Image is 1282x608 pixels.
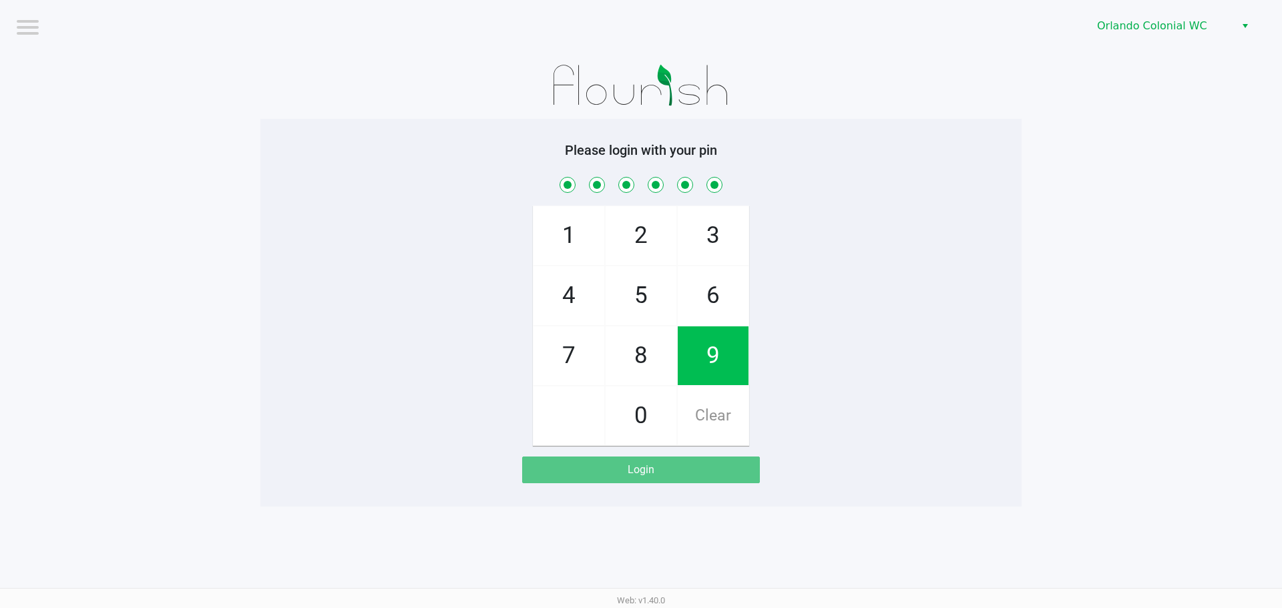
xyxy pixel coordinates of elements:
[606,206,676,265] span: 2
[533,326,604,385] span: 7
[606,266,676,325] span: 5
[678,326,749,385] span: 9
[270,142,1012,158] h5: Please login with your pin
[678,266,749,325] span: 6
[1097,18,1227,34] span: Orlando Colonial WC
[617,595,665,605] span: Web: v1.40.0
[678,206,749,265] span: 3
[533,266,604,325] span: 4
[533,206,604,265] span: 1
[678,386,749,445] span: Clear
[606,326,676,385] span: 8
[1235,14,1255,38] button: Select
[606,386,676,445] span: 0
